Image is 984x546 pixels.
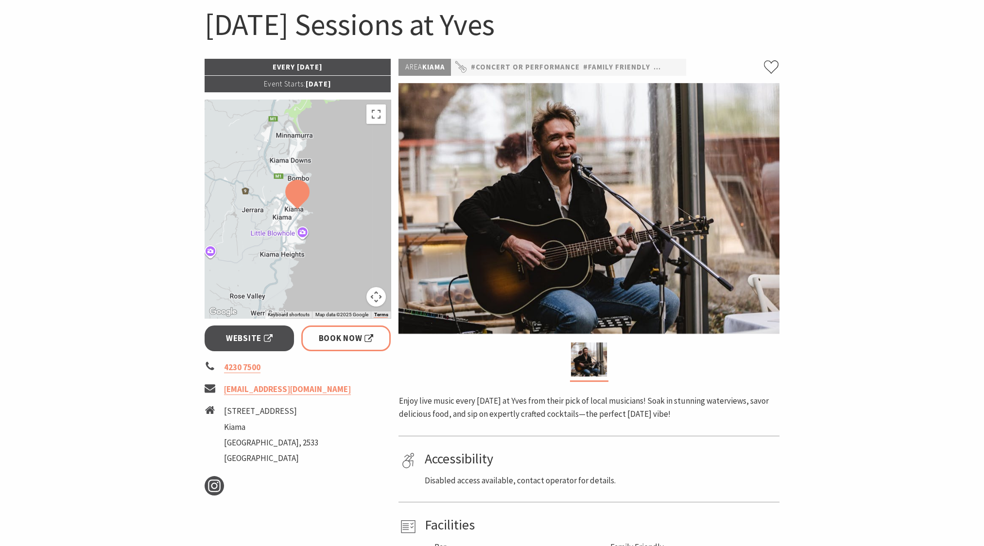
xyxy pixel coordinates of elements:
[319,332,374,345] span: Book Now
[366,104,386,124] button: Toggle fullscreen view
[583,61,650,73] a: #Family Friendly
[470,61,579,73] a: #Concert or Performance
[224,421,318,434] li: Kiama
[264,79,306,88] span: Event Starts:
[226,332,273,345] span: Website
[374,312,388,318] a: Terms (opens in new tab)
[424,451,776,467] h4: Accessibility
[424,474,776,487] p: Disabled access available, contact operator for details.
[224,384,351,395] a: [EMAIL_ADDRESS][DOMAIN_NAME]
[224,452,318,465] li: [GEOGRAPHIC_DATA]
[205,5,780,44] h1: [DATE] Sessions at Yves
[405,62,422,71] span: Area
[424,517,776,533] h4: Facilities
[653,61,707,73] a: #Food & Wine
[205,59,391,75] p: Every [DATE]
[398,59,451,76] p: Kiama
[571,342,607,376] img: James Burton
[398,83,779,334] img: James Burton
[301,325,391,351] a: Book Now
[398,394,779,421] p: Enjoy live music every [DATE] at Yves from their pick of local musicians! Soak in stunning waterv...
[315,312,368,317] span: Map data ©2025 Google
[205,325,294,351] a: Website
[224,362,260,373] a: 4230 7500
[366,287,386,307] button: Map camera controls
[207,306,239,318] img: Google
[224,405,318,418] li: [STREET_ADDRESS]
[267,311,309,318] button: Keyboard shortcuts
[224,436,318,449] li: [GEOGRAPHIC_DATA], 2533
[207,306,239,318] a: Open this area in Google Maps (opens a new window)
[205,76,391,92] p: [DATE]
